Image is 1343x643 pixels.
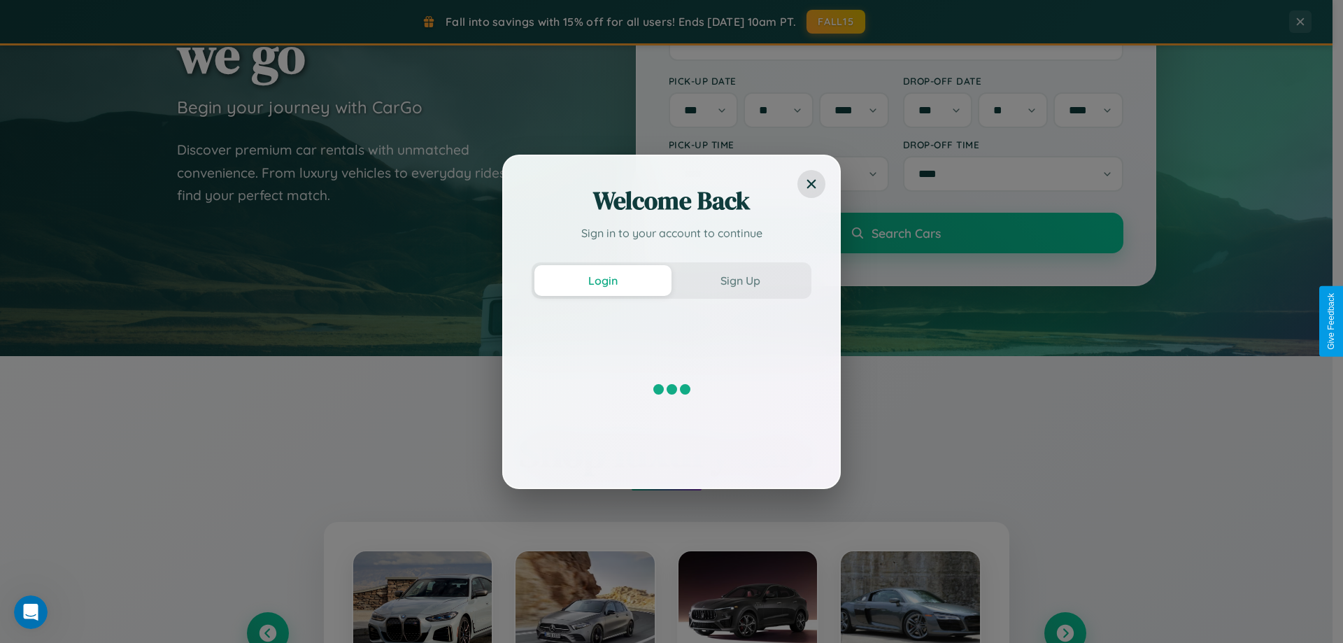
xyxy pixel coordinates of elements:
[532,225,811,241] p: Sign in to your account to continue
[532,184,811,218] h2: Welcome Back
[671,265,809,296] button: Sign Up
[534,265,671,296] button: Login
[1326,293,1336,350] div: Give Feedback
[14,595,48,629] iframe: Intercom live chat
